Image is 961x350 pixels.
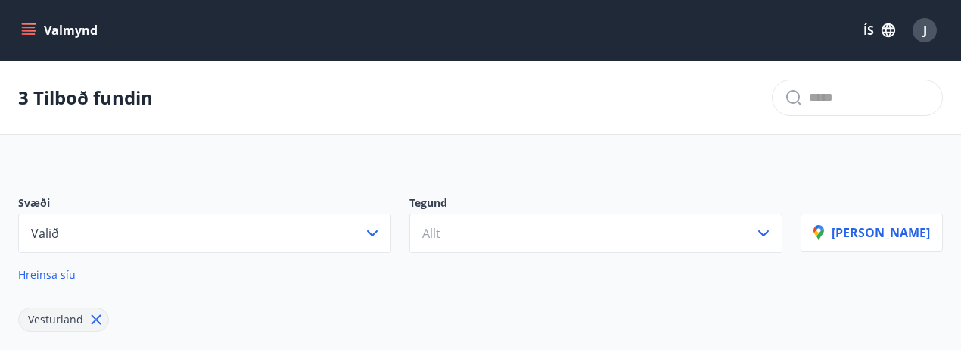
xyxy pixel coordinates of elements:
span: J [923,22,927,39]
span: Valið [31,225,59,242]
span: Allt [422,225,440,242]
button: ÍS [855,17,903,44]
span: Vesturland [28,312,83,327]
p: Svæði [18,195,391,214]
span: Hreinsa síu [18,267,76,282]
button: J [907,12,943,48]
div: Vesturland [18,308,109,332]
button: Valið [18,214,391,253]
button: menu [18,17,104,44]
p: Tegund [409,195,782,214]
p: 3 Tilboð fundin [18,85,153,111]
button: Allt [409,214,782,253]
button: [PERSON_NAME] [801,214,943,252]
p: [PERSON_NAME] [813,224,930,241]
